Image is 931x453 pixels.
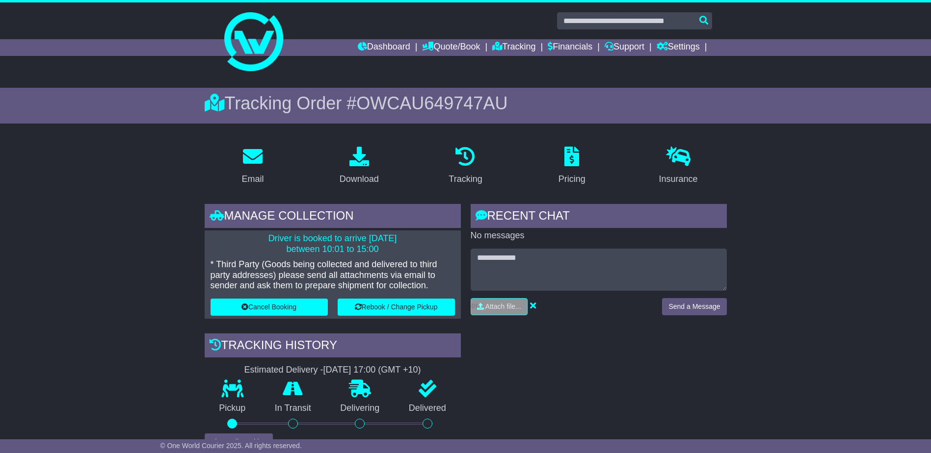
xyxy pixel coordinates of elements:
[356,93,507,113] span: OWCAU649747AU
[394,403,461,414] p: Delivered
[235,143,270,189] a: Email
[662,298,726,315] button: Send a Message
[205,433,273,451] button: View Full Tracking
[205,93,727,114] div: Tracking Order #
[442,143,488,189] a: Tracking
[205,204,461,230] div: Manage collection
[211,299,328,316] button: Cancel Booking
[659,173,698,186] div: Insurance
[605,39,644,56] a: Support
[471,204,727,230] div: RECENT CHAT
[559,173,585,186] div: Pricing
[205,365,461,376] div: Estimated Delivery -
[323,365,421,376] div: [DATE] 17:00 (GMT +10)
[552,143,592,189] a: Pricing
[548,39,592,56] a: Financials
[211,259,455,291] p: * Third Party (Goods being collected and delivered to third party addresses) please send all atta...
[449,173,482,186] div: Tracking
[471,230,727,241] p: No messages
[260,403,326,414] p: In Transit
[333,143,385,189] a: Download
[422,39,480,56] a: Quote/Book
[657,39,700,56] a: Settings
[326,403,395,414] p: Delivering
[205,333,461,360] div: Tracking history
[492,39,535,56] a: Tracking
[205,403,261,414] p: Pickup
[211,233,455,254] p: Driver is booked to arrive [DATE] between 10:01 to 15:00
[241,173,264,186] div: Email
[338,299,455,316] button: Rebook / Change Pickup
[653,143,704,189] a: Insurance
[340,173,379,186] div: Download
[358,39,410,56] a: Dashboard
[160,442,302,450] span: © One World Courier 2025. All rights reserved.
